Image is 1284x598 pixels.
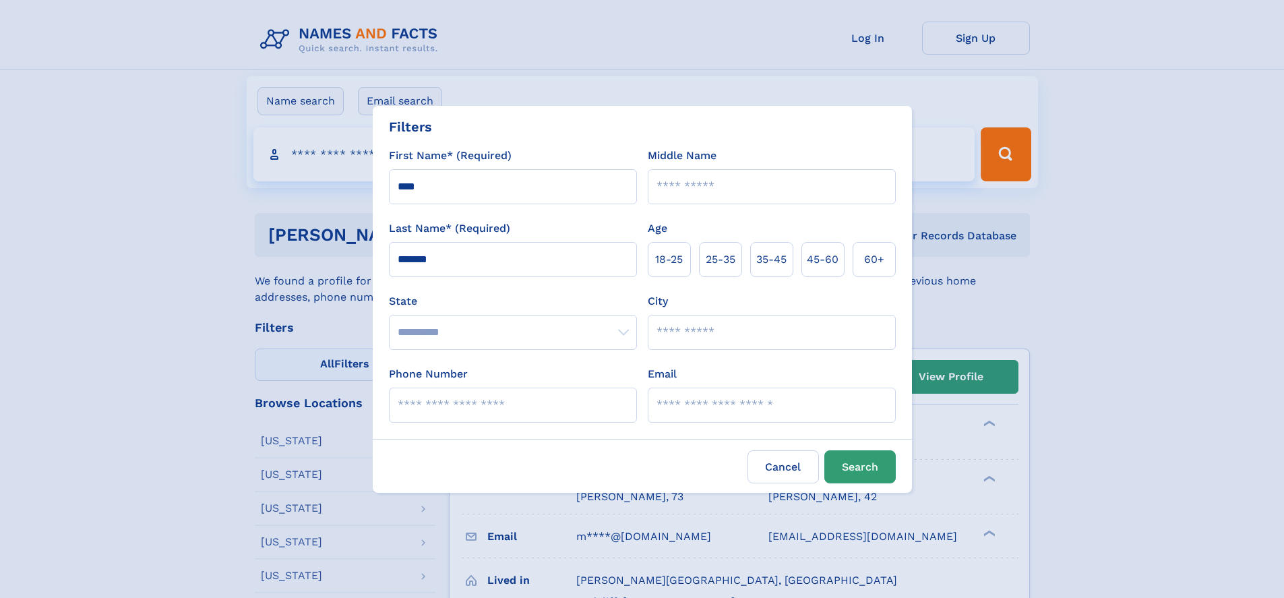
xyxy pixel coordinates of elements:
[389,148,512,164] label: First Name* (Required)
[807,251,838,268] span: 45‑60
[648,220,667,237] label: Age
[389,293,637,309] label: State
[756,251,787,268] span: 35‑45
[648,366,677,382] label: Email
[389,220,510,237] label: Last Name* (Required)
[648,148,716,164] label: Middle Name
[389,117,432,137] div: Filters
[648,293,668,309] label: City
[747,450,819,483] label: Cancel
[824,450,896,483] button: Search
[864,251,884,268] span: 60+
[655,251,683,268] span: 18‑25
[389,366,468,382] label: Phone Number
[706,251,735,268] span: 25‑35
